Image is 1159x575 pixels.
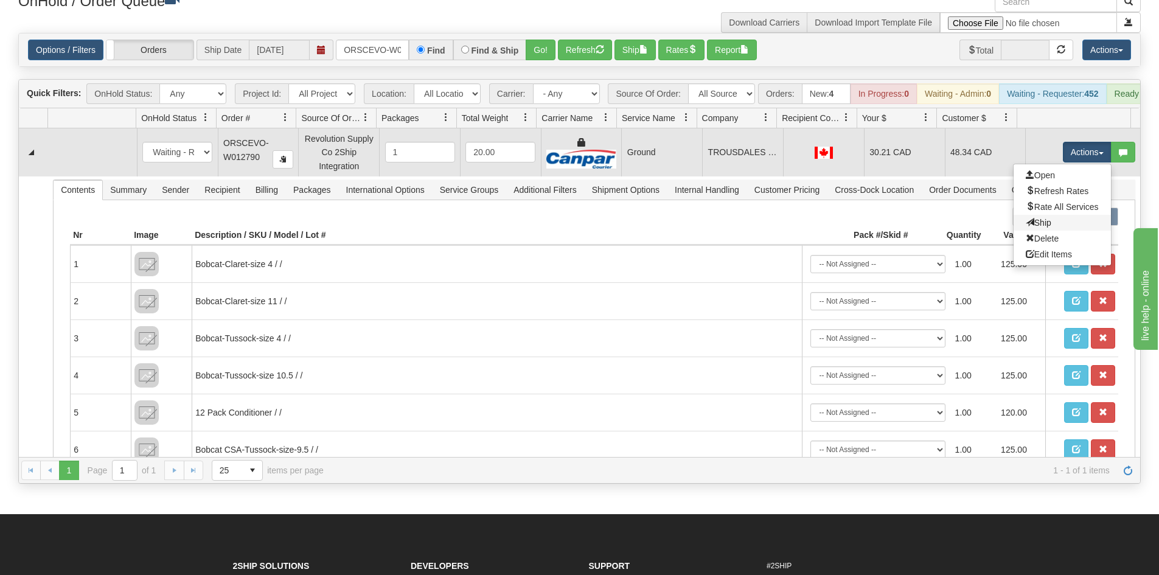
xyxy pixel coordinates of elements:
[243,461,262,480] span: select
[70,319,131,357] td: 3
[381,112,419,124] span: Packages
[515,107,536,128] a: Total Weight filter column settings
[248,180,285,200] span: Billing
[134,252,159,276] img: 8DAB37Fk3hKpn3AAAAAElFTkSuQmCC
[986,89,991,99] strong: 0
[996,324,1042,352] td: 125.00
[959,40,1001,60] span: Total
[996,107,1017,128] a: Customer $ filter column settings
[950,250,997,278] td: 1.00
[427,46,445,55] label: Find
[70,245,131,282] td: 1
[9,7,113,22] div: live help - online
[1014,167,1111,183] a: Open
[103,180,154,200] span: Summary
[1082,40,1131,60] button: Actions
[436,107,456,128] a: Packages filter column settings
[223,138,269,161] span: ORSCEVO-W012790
[546,150,616,169] img: Canpar
[729,18,799,27] a: Download Carriers
[195,107,216,128] a: OnHold Status filter column settings
[862,112,886,124] span: Your $
[86,83,159,104] span: OnHold Status:
[220,464,235,476] span: 25
[707,40,757,60] button: Report
[922,180,1003,200] span: Order Documents
[996,399,1042,427] td: 120.00
[950,324,997,352] td: 1.00
[1026,234,1059,243] span: Delete
[996,361,1042,389] td: 125.00
[1063,142,1112,162] button: Actions
[950,436,997,464] td: 1.00
[996,436,1042,464] td: 125.00
[141,112,197,124] span: OnHold Status
[541,112,593,124] span: Carrier Name
[1026,218,1051,228] span: Ship
[829,89,834,99] strong: 4
[767,562,927,570] h6: #2SHIP
[134,363,159,388] img: 8DAB37Fk3hKpn3AAAAAElFTkSuQmCC
[472,46,519,55] label: Find & Ship
[192,394,801,431] td: 12 Pack Conditioner / /
[815,18,932,27] a: Download Import Template File
[802,226,911,245] th: Pack #/Skid #
[802,83,851,104] div: New:
[462,112,509,124] span: Total Weight
[336,40,409,60] input: Order #
[815,147,833,159] img: CA
[950,287,997,315] td: 1.00
[197,180,247,200] span: Recipient
[506,180,584,200] span: Additional Filters
[364,83,414,104] span: Location:
[558,40,612,60] button: Refresh
[667,180,747,200] span: Internal Handling
[134,400,159,425] img: 8DAB37Fk3hKpn3AAAAAElFTkSuQmCC
[88,460,156,481] span: Page of 1
[19,80,1140,108] div: grid toolbar
[489,83,533,104] span: Carrier:
[996,287,1042,315] td: 125.00
[70,282,131,319] td: 2
[70,431,131,468] td: 6
[999,83,1106,104] div: Waiting - Requester:
[28,40,103,60] a: Options / Filters
[911,226,984,245] th: Quantity
[589,561,630,571] strong: Support
[940,12,1117,33] input: Import
[433,180,506,200] span: Service Groups
[273,150,293,169] button: Copy to clipboard
[27,87,81,99] label: Quick Filters:
[192,282,801,319] td: Bobcat-Claret-size 11 / /
[411,561,469,571] strong: Developers
[782,112,841,124] span: Recipient Country
[134,326,159,350] img: 8DAB37Fk3hKpn3AAAAAElFTkSuQmCC
[836,107,857,128] a: Recipient Country filter column settings
[621,128,702,176] td: Ground
[70,226,131,245] th: Nr
[286,180,338,200] span: Packages
[54,180,102,200] span: Contents
[275,107,296,128] a: Order # filter column settings
[585,180,667,200] span: Shipment Options
[1026,202,1099,212] span: Rate All Services
[827,180,921,200] span: Cross-Dock Location
[1026,186,1088,196] span: Refresh Rates
[192,357,801,394] td: Bobcat-Tussock-size 10.5 / /
[24,145,39,160] a: Collapse
[106,40,193,60] label: Orders
[1026,249,1072,259] span: Edit Items
[235,83,288,104] span: Project Id:
[192,319,801,357] td: Bobcat-Tussock-size 4 / /
[197,40,249,60] span: Ship Date
[70,394,131,431] td: 5
[59,461,78,480] span: Page 1
[1118,461,1138,480] a: Refresh
[192,431,801,468] td: Bobcat CSA-Tussock-size-9.5 / /
[155,180,197,200] span: Sender
[756,107,776,128] a: Company filter column settings
[747,180,827,200] span: Customer Pricing
[614,40,656,60] button: Ship
[596,107,616,128] a: Carrier Name filter column settings
[341,465,1110,475] span: 1 - 1 of 1 items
